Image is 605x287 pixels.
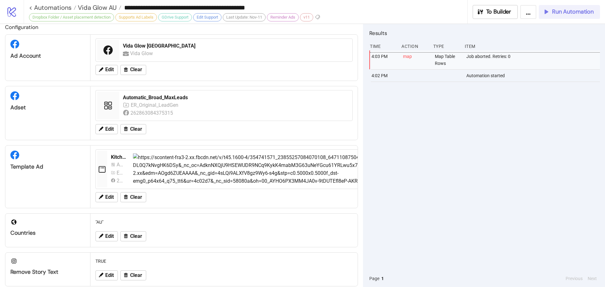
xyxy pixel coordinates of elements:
span: Clear [130,194,142,200]
div: Type [433,40,460,52]
button: Edit [95,270,118,280]
button: Edit [95,192,118,202]
div: Dropbox Folder / Asset placement detection [29,13,114,21]
div: Automatic_1 [117,161,125,169]
div: 262863084375315 [130,109,174,117]
div: Countries [10,229,85,237]
button: 1 [379,275,386,282]
span: Run Automation [552,8,594,15]
span: Edit [105,67,114,72]
span: Clear [130,233,142,239]
button: To Builder [473,5,518,19]
button: Clear [120,124,146,134]
div: Kitchn Template [111,154,128,161]
span: Clear [130,126,142,132]
button: Edit [95,65,118,75]
span: Edit [105,126,114,132]
div: Job aborted. Retries: 0 [466,50,602,69]
span: Edit [105,233,114,239]
div: GDrive Support [158,13,192,21]
button: Run Automation [539,5,600,19]
button: Edit [95,124,118,134]
div: Last Update: Nov-11 [223,13,266,21]
div: Supports Ad Labels [115,13,157,21]
div: Template Ad [10,163,85,170]
div: Item [464,40,600,52]
button: ... [520,5,536,19]
h2: Results [369,29,600,37]
img: https://scontent-fra3-2.xx.fbcdn.net/v/t45.1600-4/354741571_23855257084070108_64711087504360096_n... [133,153,514,185]
span: Clear [130,67,142,72]
div: Vida Glow [130,49,154,57]
div: Adset [10,104,85,111]
button: Clear [120,231,146,241]
div: Reminder Ads [267,13,299,21]
div: Map Table Rows [434,50,461,69]
div: Ad Account [10,52,85,60]
div: Edit Support [193,13,222,21]
button: Edit [95,231,118,241]
a: Vida Glow AU [76,4,121,11]
span: Vida Glow AU [76,3,117,12]
div: Automation started [466,70,602,82]
div: v11 [300,13,313,21]
button: Next [586,275,599,282]
div: Action [401,40,428,52]
div: "AU" [93,216,355,228]
div: ER_Originals [117,169,125,177]
span: Page [369,275,379,282]
span: Clear [130,273,142,278]
div: map [402,50,429,69]
div: Vida Glow [GEOGRAPHIC_DATA] [123,43,349,49]
h2: Configuration [5,23,358,31]
a: < Automations [29,4,76,11]
button: Clear [120,270,146,280]
span: Edit [105,194,114,200]
div: 262863084375315 [117,177,125,185]
button: Clear [120,65,146,75]
span: To Builder [486,8,511,15]
button: Clear [120,192,146,202]
div: 4:02 PM [371,70,398,82]
div: ER_Original_LeadGen [131,101,179,109]
button: Previous [564,275,585,282]
div: Automatic_Broad_MaxLeads [123,94,349,101]
div: 4:03 PM [371,50,398,69]
div: TRUE [93,255,355,267]
div: Remove Story Text [10,268,85,276]
span: Edit [105,273,114,278]
div: Time [369,40,396,52]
